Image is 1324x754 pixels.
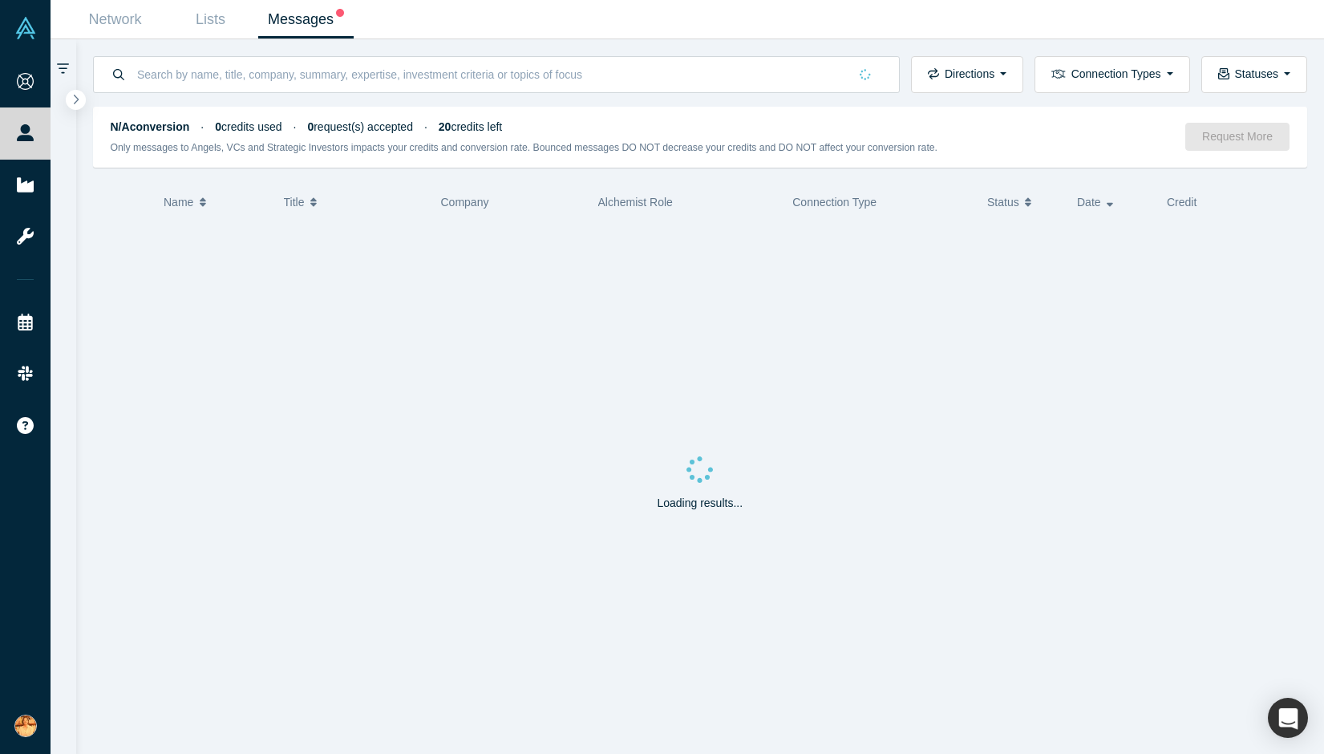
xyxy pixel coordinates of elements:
span: Company [441,196,489,209]
button: Date [1077,185,1150,219]
button: Directions [911,56,1023,93]
a: Messages [258,1,354,39]
span: Date [1077,185,1101,219]
span: Alchemist Role [598,196,673,209]
strong: 20 [439,120,451,133]
span: request(s) accepted [307,120,413,133]
button: Statuses [1201,56,1307,93]
img: Sumina Koiso's Account [14,715,37,737]
span: · [294,120,297,133]
img: Alchemist Vault Logo [14,17,37,39]
strong: N/A conversion [111,120,190,133]
button: Connection Types [1035,56,1189,93]
span: credits left [439,120,502,133]
a: Network [67,1,163,39]
p: Loading results... [657,495,743,512]
button: Title [284,185,424,219]
strong: 0 [307,120,314,133]
span: · [424,120,427,133]
span: Credit [1167,196,1196,209]
button: Name [164,185,267,219]
a: Lists [163,1,258,39]
span: Title [284,185,305,219]
span: · [200,120,204,133]
span: credits used [215,120,281,133]
span: Name [164,185,193,219]
small: Only messages to Angels, VCs and Strategic Investors impacts your credits and conversion rate. Bo... [111,142,938,153]
strong: 0 [215,120,221,133]
span: Connection Type [792,196,877,209]
button: Status [987,185,1060,219]
span: Status [987,185,1019,219]
input: Search by name, title, company, summary, expertise, investment criteria or topics of focus [136,55,848,93]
